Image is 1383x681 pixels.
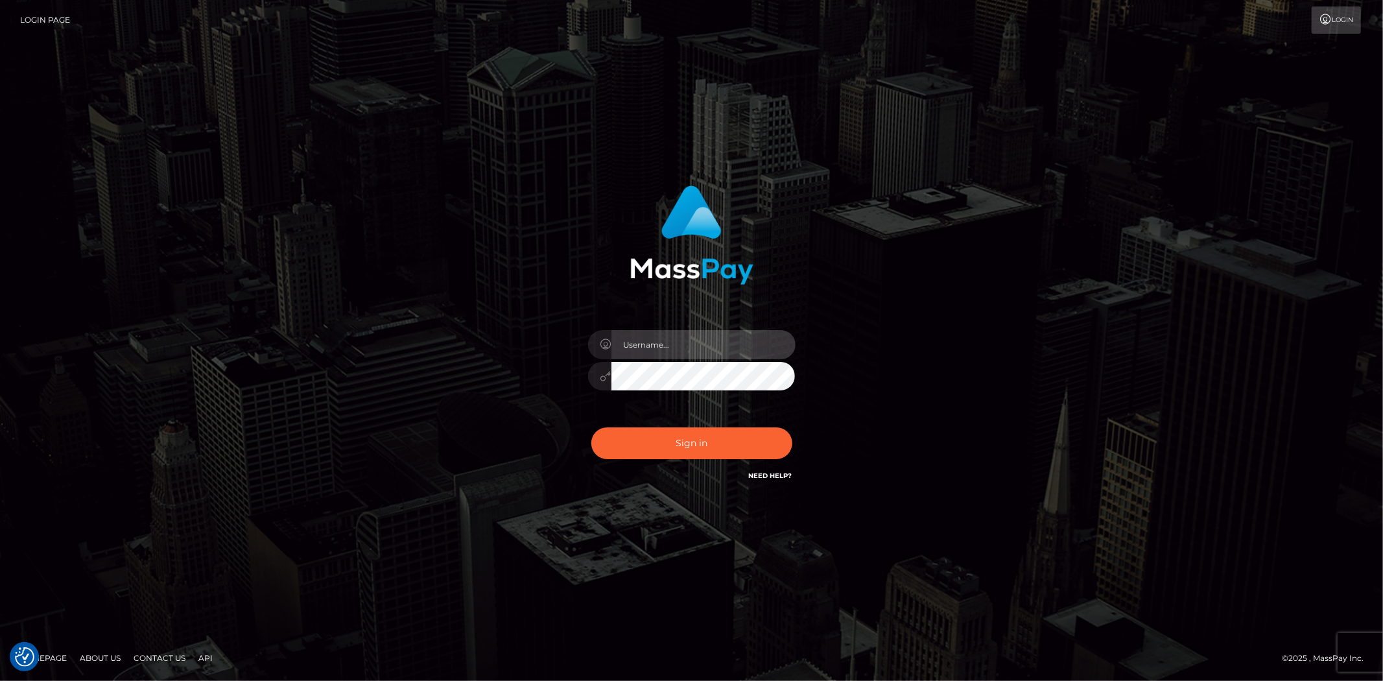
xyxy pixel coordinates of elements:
[128,648,191,668] a: Contact Us
[1282,651,1373,665] div: © 2025 , MassPay Inc.
[193,648,218,668] a: API
[749,472,792,480] a: Need Help?
[611,330,796,359] input: Username...
[630,185,753,285] img: MassPay Login
[15,647,34,667] img: Revisit consent button
[14,648,72,668] a: Homepage
[1312,6,1361,34] a: Login
[15,647,34,667] button: Consent Preferences
[75,648,126,668] a: About Us
[20,6,70,34] a: Login Page
[591,427,792,459] button: Sign in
